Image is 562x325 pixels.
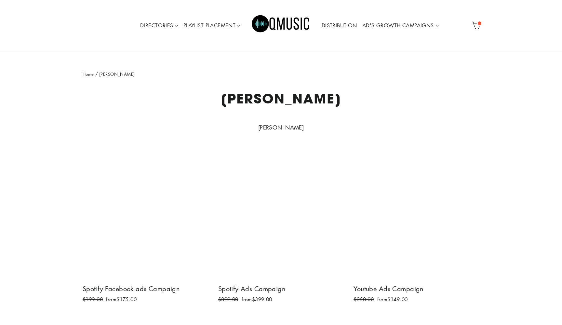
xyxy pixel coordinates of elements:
span: $149.00 [387,296,408,303]
span: $199.00 [83,296,103,303]
span: from [242,296,272,303]
a: PLAYLIST PLACEMENT [181,18,243,33]
span: $175.00 [116,296,137,303]
img: Q Music Promotions [252,11,310,40]
a: DIRECTORIES [138,18,181,33]
span: [PERSON_NAME] [99,71,135,77]
span: from [106,296,137,303]
a: DISTRIBUTION [319,18,360,33]
span: / [95,71,98,77]
span: $250.00 [354,296,374,303]
a: Youtube Ads Campaign $250.00 from$149.00 [354,155,479,305]
span: $899.00 [218,296,238,303]
a: Home [83,71,94,77]
a: Spotify Facebook ads Campaign $199.00 from$175.00 [83,155,208,305]
div: Youtube Ads Campaign [354,284,479,293]
a: Spotify Ads Campaign $899.00 from$399.00 [218,155,344,305]
div: [PERSON_NAME] [135,123,427,132]
h1: [PERSON_NAME] [83,90,479,106]
div: Spotify Facebook ads Campaign [83,284,208,293]
span: $399.00 [252,296,272,303]
div: Primary [117,7,445,45]
a: AD'S GROWTH CAMPAIGNS [360,18,441,33]
div: Spotify Ads Campaign [218,284,344,293]
span: from [377,296,408,303]
nav: breadcrumbs [83,71,479,78]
